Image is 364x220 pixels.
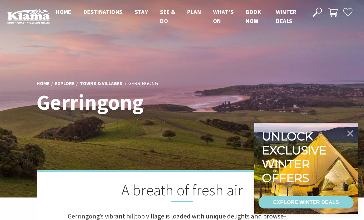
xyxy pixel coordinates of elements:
span: See & Do [160,8,175,25]
div: Unlock exclusive winter offers [262,129,329,185]
h1: Gerringong [37,91,209,114]
li: Gerringong [128,80,158,88]
img: Kiama Logo [7,9,50,24]
span: Winter Deals [276,8,296,25]
nav: Main Menu [50,7,306,26]
a: EXPLORE WINTER DEALS [259,196,354,208]
h2: A breath of fresh air [68,181,296,202]
a: Explore [55,80,75,87]
a: Towns & Villages [80,80,122,87]
a: Home [37,80,50,87]
span: What’s On [213,8,234,25]
span: Stay [135,8,148,15]
div: EXPLORE WINTER DEALS [273,196,339,208]
span: Book now [246,8,261,25]
span: Destinations [84,8,123,15]
span: Plan [187,8,201,15]
span: Home [56,8,71,15]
